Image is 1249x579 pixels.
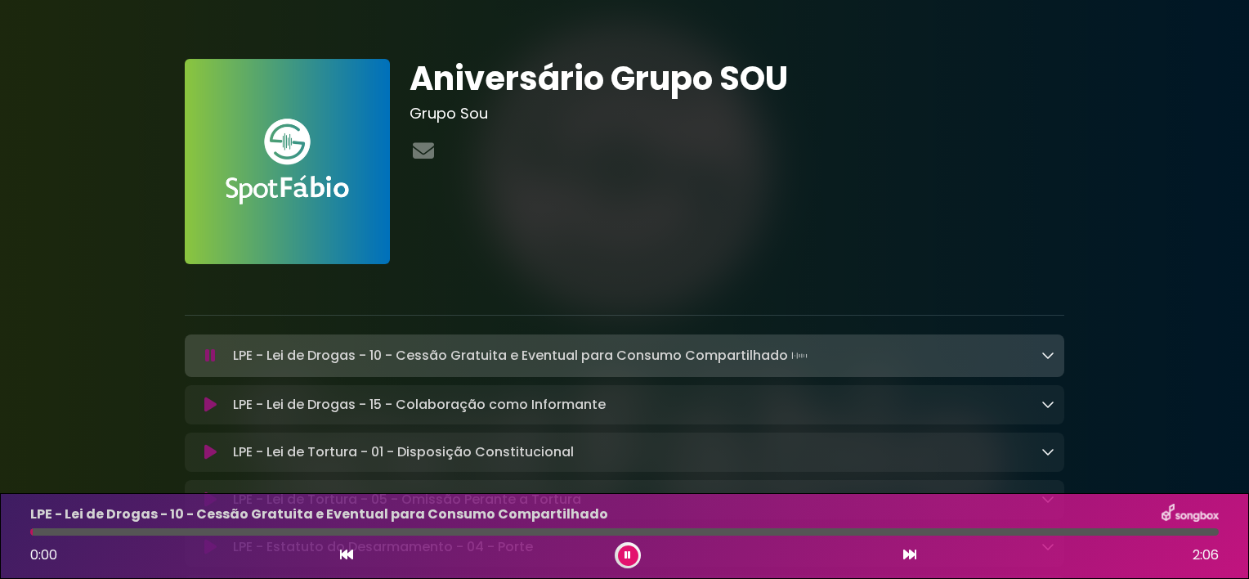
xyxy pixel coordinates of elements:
img: FAnVhLgaRSStWruMDZa6 [185,59,390,264]
p: LPE - Lei de Drogas - 15 - Colaboração como Informante [233,395,606,415]
p: LPE - Lei de Tortura - 05 - Omissão Perante a Tortura [233,490,581,509]
p: LPE - Lei de Drogas - 10 - Cessão Gratuita e Eventual para Consumo Compartilhado [30,505,608,524]
span: 0:00 [30,545,57,564]
p: LPE - Lei de Drogas - 10 - Cessão Gratuita e Eventual para Consumo Compartilhado [233,344,811,367]
h1: Aniversário Grupo SOU [410,59,1064,98]
span: 2:06 [1193,545,1219,565]
img: songbox-logo-white.png [1162,504,1219,525]
p: LPE - Lei de Tortura - 01 - Disposição Constitucional [233,442,574,462]
img: waveform4.gif [788,344,811,367]
h3: Grupo Sou [410,105,1064,123]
